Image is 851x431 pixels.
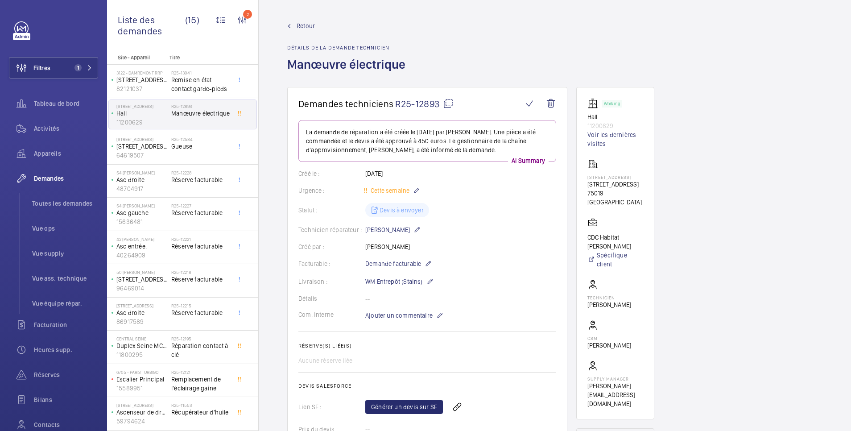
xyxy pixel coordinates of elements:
[116,109,168,118] p: Hall
[34,395,98,404] span: Bilans
[587,174,643,180] p: [STREET_ADDRESS]
[116,284,168,293] p: 96469014
[171,369,230,375] h2: R25-12121
[34,345,98,354] span: Heures supp.
[508,156,549,165] p: AI Summary
[116,184,168,193] p: 48704917
[298,343,556,349] h2: Réserve(s) liée(s)
[365,311,433,320] span: Ajouter un commentaire
[118,14,185,37] span: Liste des demandes
[587,381,643,408] p: [PERSON_NAME][EMAIL_ADDRESS][DOMAIN_NAME]
[116,384,168,393] p: 15589951
[171,269,230,275] h2: R25-12218
[34,320,98,329] span: Facturation
[365,259,421,268] span: Demande facturable
[171,242,230,251] span: Réserve facturable
[171,236,230,242] h2: R25-12221
[116,142,168,151] p: [STREET_ADDRESS]
[365,224,421,235] p: [PERSON_NAME]
[34,149,98,158] span: Appareils
[116,341,168,350] p: Duplex Seine MC igh
[116,203,168,208] p: 54 [PERSON_NAME]
[34,420,98,429] span: Contacts
[587,130,643,148] a: Voir les dernières visites
[32,299,98,308] span: Vue équipe répar.
[34,99,98,108] span: Tableau de bord
[365,276,434,287] p: WM Entrepôt (Stains)
[171,275,230,284] span: Réserve facturable
[171,75,230,93] span: Remise en état contact garde-pieds
[116,251,168,260] p: 40264909
[298,98,393,109] span: Demandes techniciens
[171,104,230,109] h2: R25-12893
[587,180,643,189] p: [STREET_ADDRESS]
[116,275,168,284] p: [STREET_ADDRESS][PERSON_NAME]
[32,249,98,258] span: Vue supply
[171,341,230,359] span: Réparation contact à clé
[116,350,168,359] p: 11800295
[287,45,411,51] h2: Détails de la demande technicien
[171,137,230,142] h2: R25-12584
[116,104,168,109] p: [STREET_ADDRESS]
[116,242,168,251] p: Asc entrée.
[171,170,230,175] h2: R25-12228
[587,121,643,130] p: 11200629
[116,151,168,160] p: 64619507
[32,199,98,208] span: Toutes les demandes
[116,70,168,75] p: 3122 - DAMREMONT RRP
[34,124,98,133] span: Activités
[171,303,230,308] h2: R25-12215
[116,417,168,426] p: 59794624
[287,56,411,87] h1: Manœuvre électrique
[587,98,602,109] img: elevator.svg
[116,208,168,217] p: Asc gauche
[116,269,168,275] p: 50 [PERSON_NAME]
[116,375,168,384] p: Escalier Principal
[365,400,443,414] a: Générer un devis sur SF
[116,236,168,242] p: 42 [PERSON_NAME]
[298,383,556,389] h2: Devis Salesforce
[32,224,98,233] span: Vue ops
[395,98,454,109] span: R25-12893
[116,175,168,184] p: Asc droite
[171,208,230,217] span: Réserve facturable
[171,203,230,208] h2: R25-12227
[587,376,643,381] p: Supply manager
[116,369,168,375] p: 6705 - PARIS TURBIGO
[587,189,643,207] p: 75019 [GEOGRAPHIC_DATA]
[9,57,98,79] button: Filtres1
[74,64,82,71] span: 1
[587,336,631,341] p: CSM
[116,402,168,408] p: [STREET_ADDRESS]
[306,128,549,154] p: La demande de réparation a été créée le [DATE] par [PERSON_NAME]. Une pièce a été commandée et le...
[116,217,168,226] p: 15636481
[297,21,315,30] span: Retour
[116,317,168,326] p: 86917589
[587,341,631,350] p: [PERSON_NAME]
[587,112,643,121] p: Hall
[587,233,643,251] p: CDC Habitat - [PERSON_NAME]
[116,408,168,417] p: Ascenseur de droite
[171,408,230,417] span: Récupérateur d'huile
[587,295,631,300] p: Technicien
[116,303,168,308] p: [STREET_ADDRESS]
[33,63,50,72] span: Filtres
[171,175,230,184] span: Réserve facturable
[171,402,230,408] h2: R25-11553
[116,118,168,127] p: 11200629
[169,54,228,61] p: Titre
[171,308,230,317] span: Réserve facturable
[116,75,168,84] p: [STREET_ADDRESS]
[116,84,168,93] p: 82121037
[107,54,166,61] p: Site - Appareil
[587,300,631,309] p: [PERSON_NAME]
[604,102,620,105] p: Working
[171,109,230,118] span: Manœuvre électrique
[171,375,230,393] span: Remplacement de l'éclairage gaine
[34,370,98,379] span: Réserves
[369,187,409,194] span: Cette semaine
[116,308,168,317] p: Asc droite
[171,142,230,151] span: Gueuse
[116,336,168,341] p: Central Seine
[587,251,643,269] a: Spécifique client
